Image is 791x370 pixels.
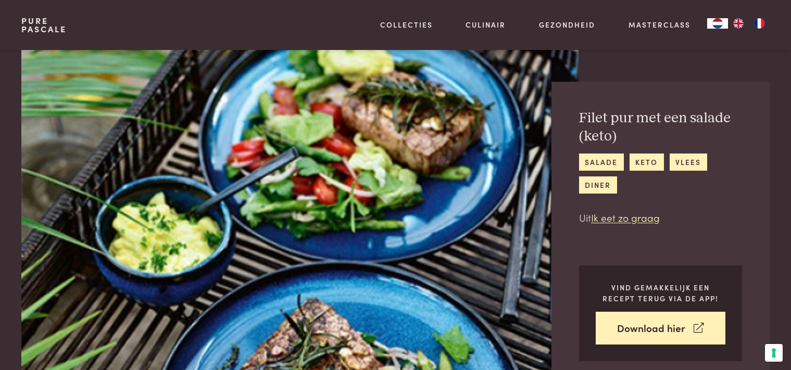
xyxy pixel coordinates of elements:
[579,154,624,171] a: salade
[596,312,725,345] a: Download hier
[707,18,770,29] aside: Language selected: Nederlands
[749,18,770,29] a: FR
[380,19,433,30] a: Collecties
[579,109,742,145] h2: Filet pur met een salade (keto)
[765,344,783,362] button: Uw voorkeuren voor toestemming voor trackingtechnologieën
[728,18,770,29] ul: Language list
[630,154,664,171] a: keto
[579,210,742,225] p: Uit
[579,176,617,194] a: diner
[707,18,728,29] div: Language
[629,19,690,30] a: Masterclass
[728,18,749,29] a: EN
[591,210,660,224] a: Ik eet zo graag
[21,17,67,33] a: PurePascale
[596,282,725,303] p: Vind gemakkelijk een recept terug via de app!
[707,18,728,29] a: NL
[539,19,595,30] a: Gezondheid
[466,19,506,30] a: Culinair
[670,154,707,171] a: vlees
